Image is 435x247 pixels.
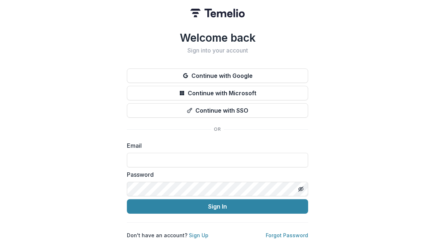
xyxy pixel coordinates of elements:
[127,141,304,150] label: Email
[127,170,304,179] label: Password
[295,183,307,195] button: Toggle password visibility
[127,103,308,118] button: Continue with SSO
[266,232,308,238] a: Forgot Password
[127,47,308,54] h2: Sign into your account
[190,9,245,17] img: Temelio
[189,232,208,238] a: Sign Up
[127,231,208,239] p: Don't have an account?
[127,68,308,83] button: Continue with Google
[127,86,308,100] button: Continue with Microsoft
[127,199,308,214] button: Sign In
[127,31,308,44] h1: Welcome back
